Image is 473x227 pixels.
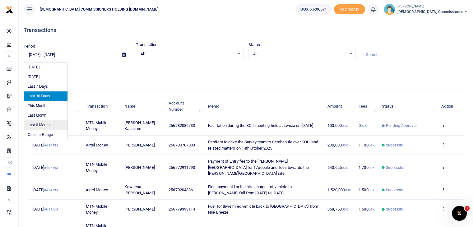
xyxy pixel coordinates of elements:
[295,4,331,15] a: UGX 6,639,571
[386,142,404,148] span: Successful
[37,7,161,12] span: [DEMOGRAPHIC_DATA] COMMISSIONERS HOLDING [DOMAIN_NAME]
[5,195,13,205] li: M
[44,188,58,192] small: 04:34 PM
[124,184,155,195] span: Kaweesa [PERSON_NAME]
[24,63,67,72] li: [DATE]
[361,49,468,60] input: Search
[397,4,468,9] small: [PERSON_NAME]
[452,206,467,221] iframe: Intercom live chat
[86,204,107,215] span: MTN Mobile Money
[345,188,351,192] small: UGX
[5,157,13,168] li: Ac
[327,188,351,192] span: 1,520,000
[384,4,468,15] a: profile-user [PERSON_NAME] [DEMOGRAPHIC_DATA] Commissioners
[44,144,58,147] small: 04:40 PM
[141,51,234,57] span: All
[121,97,165,116] th: Name: activate to sort column ascending
[124,143,155,147] span: [PERSON_NAME]
[24,120,67,130] li: Last 6 Month
[334,4,365,15] li: Toup your wallet
[355,97,378,116] th: Fees: activate to sort column ascending
[342,144,348,147] small: UGX
[165,97,205,116] th: Account Number: activate to sort column ascending
[361,124,367,127] small: UGX
[82,97,121,116] th: Transaction: activate to sort column ascending
[32,188,58,192] span: [DATE]
[24,67,468,74] p: Download
[44,166,58,169] small: 04:37 PM
[334,7,365,11] a: Add money
[169,165,195,170] span: 256772911790
[334,4,365,15] span: Add money
[386,165,404,170] span: Successful
[24,27,468,34] h4: Transactions
[369,208,374,211] small: UGX
[24,72,67,82] li: [DATE]
[208,140,318,151] span: Perdiem to drive the Survey team to Sembabule over COU land related matters on 14th Otober 2025
[205,97,324,116] th: Memo: activate to sort column ascending
[208,159,309,176] span: Payment of Entry fee to the [PERSON_NAME][GEOGRAPHIC_DATA] for 17people and fees towards the [PER...
[124,207,155,211] span: [PERSON_NAME]
[253,51,347,57] span: All
[384,4,395,15] img: profile-user
[359,123,367,128] span: 0
[24,91,67,101] li: Last 30 Days
[6,6,13,13] img: logo-small
[124,165,155,170] span: [PERSON_NAME]
[342,124,348,127] small: UGX
[169,188,195,192] span: 256702043861
[86,188,108,192] span: Airtel Money
[32,143,58,147] span: [DATE]
[438,97,463,116] th: Action: activate to sort column ascending
[369,188,374,192] small: UGX
[369,144,374,147] small: UGX
[342,208,348,211] small: UGX
[86,143,108,147] span: Airtel Money
[397,9,468,15] span: [DEMOGRAPHIC_DATA] Commissioners
[327,123,348,128] span: 100,000
[359,188,374,192] span: 1,500
[24,101,67,111] li: This Month
[124,120,155,131] span: [PERSON_NAME] Kansiime
[6,7,13,12] a: logo-small logo-large logo-large
[24,43,35,49] label: Period
[369,166,374,169] small: UGX
[359,165,374,170] span: 1,700
[386,123,417,128] span: Pending Approval
[86,162,107,173] span: MTN Mobile Money
[359,143,374,147] span: 1,100
[44,208,58,211] small: 08:49 AM
[465,206,470,211] span: 1
[248,42,260,48] label: Status
[5,51,13,62] li: M
[324,97,355,116] th: Amount: activate to sort column ascending
[327,207,348,211] span: 358,750
[386,206,404,212] span: Successful
[327,165,348,170] span: 640,625
[293,4,334,15] li: Wallet ballance
[169,143,195,147] span: 256700787083
[208,123,313,128] span: Faciltation during the BOT meeting held at Lweza on [DATE]
[359,207,374,211] span: 1,500
[300,6,327,12] span: UGX 6,639,571
[24,111,67,120] li: Last Month
[169,123,195,128] span: 256782086733
[32,207,58,211] span: [DATE]
[208,184,292,195] span: Final payment for the hire charges of vehicle to [PERSON_NAME] fall from [DATE] to [DATE]
[24,82,67,91] li: Last 7 Days
[378,97,438,116] th: Status: activate to sort column ascending
[327,143,348,147] span: 200,000
[24,130,67,140] li: Custom Range
[24,49,117,60] input: select period
[342,166,348,169] small: UGX
[386,187,404,193] span: Successful
[208,204,318,215] span: Fuel for thwe hired vehicle back to [GEOGRAPHIC_DATA] from Nile Breeze
[169,207,195,211] span: 256779393114
[136,42,157,48] label: Transaction
[86,120,107,131] span: MTN Mobile Money
[32,165,58,170] span: [DATE]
